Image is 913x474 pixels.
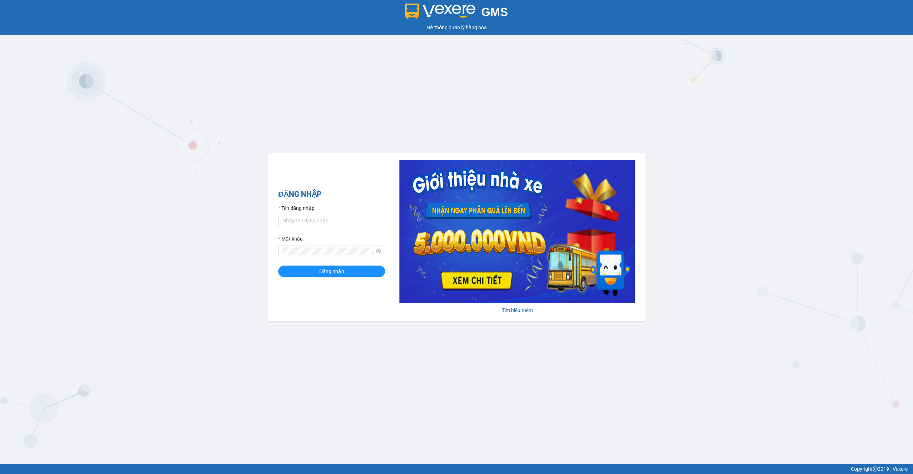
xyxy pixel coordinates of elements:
[405,11,508,16] a: GMS
[873,467,878,472] span: copyright
[399,160,635,303] img: banner-0
[278,204,315,212] label: Tên đăng nhập
[278,266,385,277] button: Đăng nhập
[376,249,381,254] span: eye-invisible
[2,24,911,31] div: Hệ thống quản lý hàng hóa
[278,235,303,243] label: Mật khẩu
[282,247,374,255] input: Mật khẩu
[319,267,344,275] span: Đăng nhập
[278,215,385,226] input: Tên đăng nhập
[5,465,908,473] div: Copyright 2019 - Vexere
[278,188,385,200] h2: ĐĂNG NHẬP
[405,4,476,19] img: logo 2
[481,5,508,19] span: GMS
[399,306,635,314] div: Tìm hiểu thêm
